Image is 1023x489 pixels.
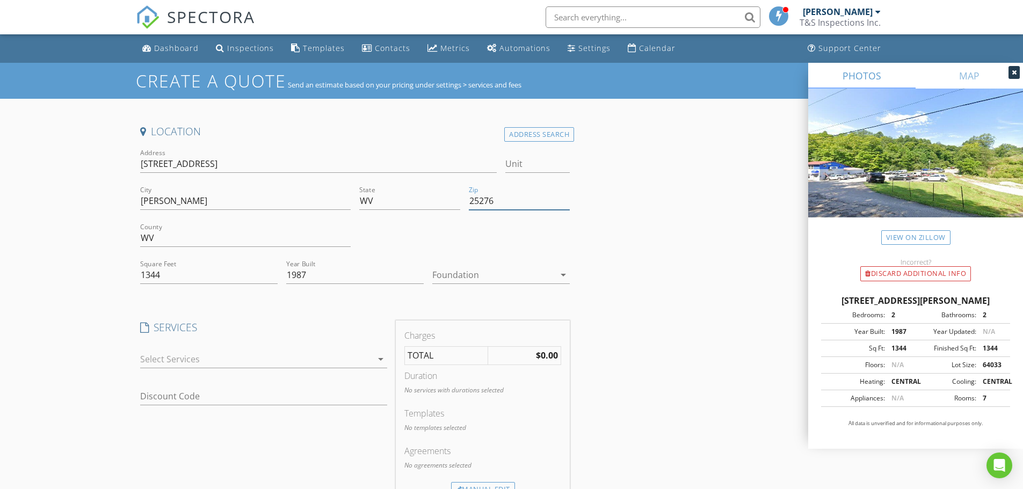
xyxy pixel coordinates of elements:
[976,344,1007,353] div: 1344
[891,360,904,369] span: N/A
[824,327,885,337] div: Year Built:
[504,127,574,142] div: Address Search
[976,377,1007,386] div: CENTRAL
[803,6,873,17] div: [PERSON_NAME]
[976,360,1007,370] div: 64033
[860,266,971,281] div: Discard Additional info
[358,39,415,59] a: Contacts
[404,346,488,365] td: TOTAL
[136,69,286,92] h1: Create a Quote
[536,349,558,361] strong: $0.00
[167,5,255,28] span: SPECTORA
[891,393,904,403] span: N/A
[800,17,881,28] div: T&S Inspections Inc.
[808,63,916,89] a: PHOTOS
[808,258,1023,266] div: Incorrect?
[546,6,760,28] input: Search everything...
[916,310,976,320] div: Bathrooms:
[916,360,976,370] div: Lot Size:
[404,461,561,470] p: No agreements selected
[885,377,916,386] div: CENTRAL
[916,377,976,386] div: Cooling:
[885,344,916,353] div: 1344
[423,39,474,59] a: Metrics
[227,43,274,53] div: Inspections
[154,43,199,53] div: Dashboard
[374,353,387,366] i: arrow_drop_down
[136,14,255,37] a: SPECTORA
[976,393,1007,403] div: 7
[824,393,885,403] div: Appliances:
[404,423,561,433] p: No templates selected
[623,39,680,59] a: Calendar
[499,43,550,53] div: Automations
[976,310,1007,320] div: 2
[821,294,1010,307] div: [STREET_ADDRESS][PERSON_NAME]
[557,268,570,281] i: arrow_drop_down
[916,344,976,353] div: Finished Sq Ft:
[803,39,886,59] a: Support Center
[404,385,561,395] p: No services with durations selected
[821,420,1010,427] p: All data is unverified and for informational purposes only.
[140,125,570,138] h4: Location
[808,89,1023,243] img: streetview
[983,327,995,336] span: N/A
[140,388,387,405] input: Discount Code
[404,407,561,420] div: Templates
[375,43,410,53] div: Contacts
[483,39,555,59] a: Automations (Basic)
[824,377,885,386] div: Heating:
[288,80,521,90] span: Send an estimate based on your pricing under settings > services and fees
[824,310,885,320] div: Bedrooms:
[563,39,615,59] a: Settings
[916,63,1023,89] a: MAP
[824,344,885,353] div: Sq Ft:
[986,452,1012,478] div: Open Intercom Messenger
[885,310,916,320] div: 2
[578,43,611,53] div: Settings
[212,39,278,59] a: Inspections
[138,39,203,59] a: Dashboard
[916,327,976,337] div: Year Updated:
[818,43,881,53] div: Support Center
[404,329,561,342] div: Charges
[136,5,159,29] img: The Best Home Inspection Software - Spectora
[440,43,470,53] div: Metrics
[916,393,976,403] div: Rooms:
[881,230,951,245] a: View on Zillow
[885,327,916,337] div: 1987
[404,444,561,457] div: Agreements
[140,320,387,334] h4: SERVICES
[303,43,345,53] div: Templates
[824,360,885,370] div: Floors:
[639,43,676,53] div: Calendar
[404,369,561,382] div: Duration
[287,39,349,59] a: Templates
